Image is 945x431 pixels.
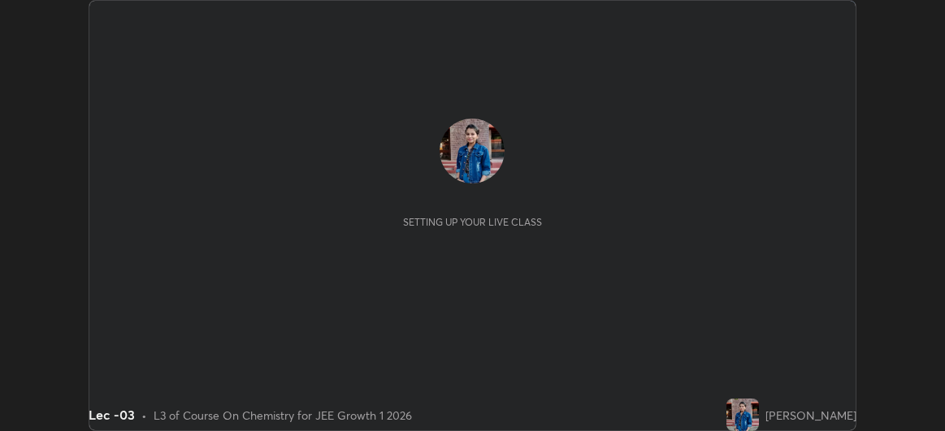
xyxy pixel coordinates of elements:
[89,405,135,425] div: Lec -03
[154,407,412,424] div: L3 of Course On Chemistry for JEE Growth 1 2026
[726,399,759,431] img: afbd5aa0a622416b8b8991d38887bb34.jpg
[403,216,542,228] div: Setting up your live class
[765,407,856,424] div: [PERSON_NAME]
[141,407,147,424] div: •
[440,119,505,183] img: afbd5aa0a622416b8b8991d38887bb34.jpg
